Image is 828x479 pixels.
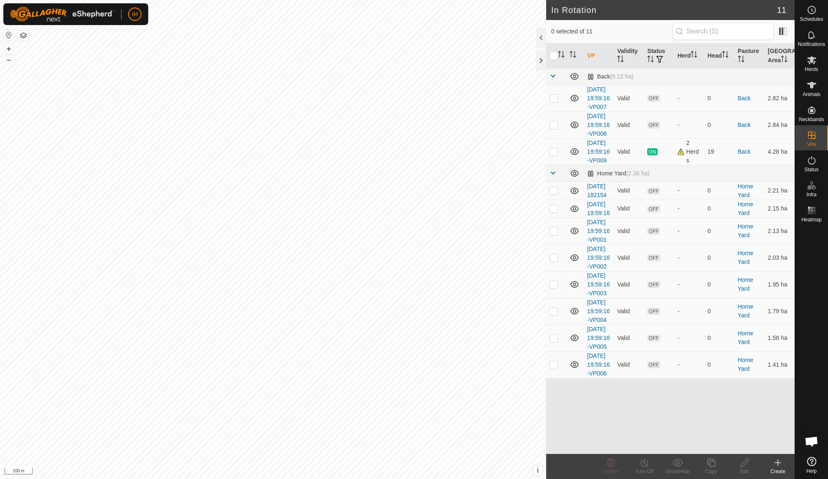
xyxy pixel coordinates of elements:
[781,57,787,63] p-sorticon: Activate to sort
[614,138,644,165] td: Valid
[647,57,654,63] p-sorticon: Activate to sort
[614,351,644,378] td: Valid
[677,227,701,236] div: -
[132,10,138,19] span: IH
[738,122,751,128] a: Back
[800,17,823,22] span: Schedules
[734,43,765,68] th: Pasture
[761,468,795,475] div: Create
[647,281,660,288] span: OFF
[10,7,114,22] img: Gallagher Logo
[647,188,660,195] span: OFF
[558,52,565,59] p-sorticon: Activate to sort
[677,121,701,129] div: -
[647,148,657,155] span: ON
[281,468,306,476] a: Contact Us
[798,42,825,47] span: Notifications
[677,307,701,316] div: -
[614,298,644,324] td: Valid
[587,170,650,177] div: Home Yard
[704,182,734,200] td: 0
[738,357,753,372] a: Home Yard
[587,326,610,350] a: [DATE] 19:59:16-VP005
[799,429,824,454] div: Open chat
[677,280,701,289] div: -
[765,85,795,112] td: 2.82 ha
[614,43,644,68] th: Validity
[677,360,701,369] div: -
[647,95,660,102] span: OFF
[691,52,697,59] p-sorticon: Activate to sort
[626,170,650,177] span: (2.36 ha)
[647,122,660,129] span: OFF
[704,298,734,324] td: 0
[765,244,795,271] td: 2.03 ha
[587,73,633,80] div: Back
[587,352,610,377] a: [DATE] 19:59:16-VP006
[677,204,701,213] div: -
[647,205,660,213] span: OFF
[738,276,753,292] a: Home Yard
[765,112,795,138] td: 2.84 ha
[765,200,795,218] td: 2.15 ha
[765,351,795,378] td: 1.41 ha
[551,27,673,36] span: 0 selected of 11
[587,113,610,137] a: [DATE] 19:59:16-VP008
[587,86,610,110] a: [DATE] 19:59:16-VP007
[704,271,734,298] td: 0
[674,43,704,68] th: Herd
[807,142,816,147] span: VPs
[614,85,644,112] td: Valid
[647,254,660,261] span: OFF
[704,351,734,378] td: 0
[647,361,660,368] span: OFF
[587,219,610,243] a: [DATE] 19:59:16-VP001
[604,469,618,474] span: Delete
[584,43,614,68] th: VP
[614,218,644,244] td: Valid
[704,43,734,68] th: Head
[644,43,674,68] th: Status
[533,466,542,475] button: i
[677,186,701,195] div: -
[614,112,644,138] td: Valid
[805,67,818,72] span: Herds
[704,200,734,218] td: 0
[614,200,644,218] td: Valid
[587,246,610,270] a: [DATE] 19:59:16-VP002
[617,57,624,63] p-sorticon: Activate to sort
[570,52,576,59] p-sorticon: Activate to sort
[765,218,795,244] td: 2.13 ha
[694,468,728,475] div: Copy
[587,299,610,323] a: [DATE] 19:59:16-VP004
[610,73,633,80] span: (6.12 ha)
[765,324,795,351] td: 1.58 ha
[738,201,753,216] a: Home Yard
[4,30,14,40] button: Reset Map
[551,5,777,15] h2: In Rotation
[765,182,795,200] td: 2.21 ha
[587,201,610,216] a: [DATE] 19:59:16
[795,454,828,477] a: Help
[704,112,734,138] td: 0
[677,139,701,165] div: 2 Herds
[614,244,644,271] td: Valid
[765,298,795,324] td: 1.79 ha
[4,44,14,54] button: +
[765,43,795,68] th: [GEOGRAPHIC_DATA] Area
[704,85,734,112] td: 0
[628,468,661,475] div: Turn Off
[765,138,795,165] td: 4.28 ha
[728,468,761,475] div: Edit
[4,55,14,65] button: –
[614,271,644,298] td: Valid
[587,183,607,198] a: [DATE] 182154
[704,324,734,351] td: 0
[738,223,753,238] a: Home Yard
[647,228,660,235] span: OFF
[673,23,774,40] input: Search (S)
[704,138,734,165] td: 19
[801,217,822,222] span: Heatmap
[806,192,816,197] span: Infra
[704,218,734,244] td: 0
